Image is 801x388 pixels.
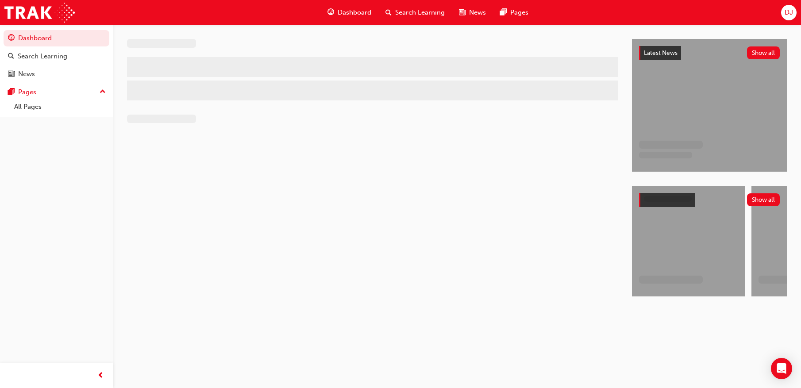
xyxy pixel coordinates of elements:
span: Latest News [644,49,678,57]
a: Dashboard [4,30,109,46]
a: news-iconNews [452,4,493,22]
span: pages-icon [500,7,507,18]
button: Show all [747,193,780,206]
span: Pages [510,8,528,18]
a: Search Learning [4,48,109,65]
span: pages-icon [8,88,15,96]
div: Pages [18,87,36,97]
a: search-iconSearch Learning [378,4,452,22]
a: News [4,66,109,82]
div: Search Learning [18,51,67,61]
button: Pages [4,84,109,100]
div: Open Intercom Messenger [771,358,792,379]
button: Show all [747,46,780,59]
span: guage-icon [8,35,15,42]
span: guage-icon [327,7,334,18]
span: News [469,8,486,18]
a: Latest NewsShow all [639,46,780,60]
span: news-icon [8,70,15,78]
a: Show all [639,193,780,207]
span: search-icon [385,7,392,18]
img: Trak [4,3,75,23]
span: search-icon [8,53,14,61]
span: up-icon [100,86,106,98]
span: prev-icon [97,370,104,381]
span: Dashboard [338,8,371,18]
button: DashboardSearch LearningNews [4,28,109,84]
a: guage-iconDashboard [320,4,378,22]
button: DJ [781,5,797,20]
span: news-icon [459,7,466,18]
span: DJ [785,8,793,18]
span: Search Learning [395,8,445,18]
a: pages-iconPages [493,4,535,22]
a: All Pages [11,100,109,114]
div: News [18,69,35,79]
